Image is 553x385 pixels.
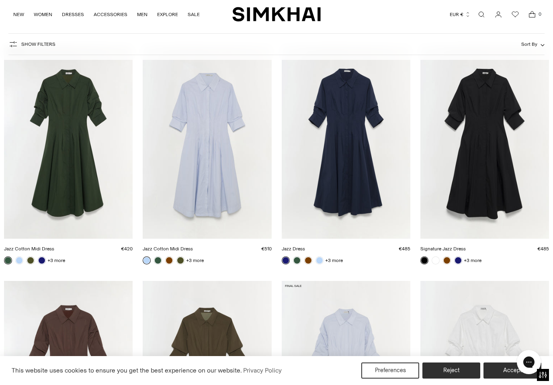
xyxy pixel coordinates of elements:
a: +3 more [47,255,65,266]
a: SALE [188,6,200,23]
a: ACCESSORIES [94,6,127,23]
a: +3 more [464,255,481,266]
img: Signature Jazz Dress [420,45,549,238]
a: MEN [137,6,147,23]
button: Show Filters [8,38,55,51]
a: Privacy Policy (opens in a new tab) [242,365,283,377]
a: Open cart modal [524,6,540,23]
a: Jazz Dress [282,246,305,252]
a: SIMKHAI [232,6,321,22]
button: Accept [483,362,541,379]
span: Show Filters [21,41,55,47]
a: +3 more [186,255,204,266]
a: DRESSES [62,6,84,23]
img: Jazz Dress [282,45,410,238]
span: €485 [399,246,410,252]
a: Go to the account page [490,6,506,23]
span: €420 [121,246,133,252]
button: EUR € [450,6,471,23]
button: Reject [422,362,480,379]
img: Jazz Cotton Midi Dress [4,45,133,238]
a: Jazz Cotton Midi Dress [143,246,193,252]
span: 0 [536,10,543,18]
a: Signature Jazz Dress [420,246,466,252]
a: NEW [13,6,24,23]
a: Jazz Cotton Midi Dress [4,246,54,252]
a: +3 more [325,255,343,266]
span: This website uses cookies to ensure you get the best experience on our website. [12,367,242,374]
button: Sort By [521,40,545,49]
span: €510 [261,246,272,252]
img: Jazz Cotton Midi Dress [143,45,271,238]
button: Preferences [361,362,419,379]
a: Wishlist [507,6,523,23]
span: €485 [537,246,549,252]
iframe: Gorgias live chat messenger [513,347,545,377]
a: Open search modal [473,6,490,23]
span: Sort By [521,41,537,47]
a: EXPLORE [157,6,178,23]
a: WOMEN [34,6,52,23]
